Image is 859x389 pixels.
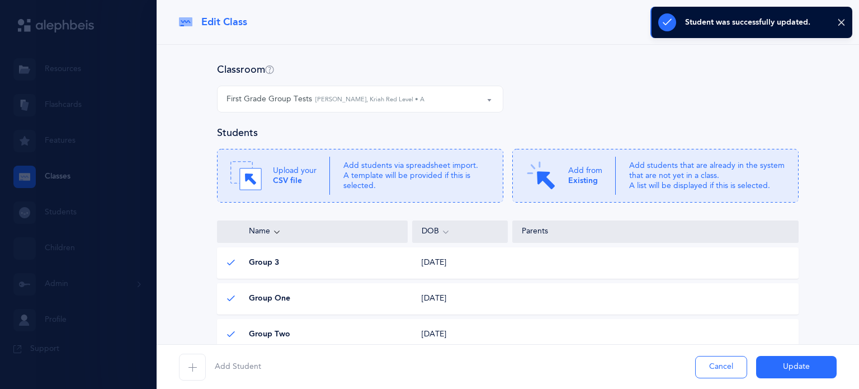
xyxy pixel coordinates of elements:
[179,354,261,381] button: Add Student
[226,226,270,237] span: Name
[217,63,274,77] h4: Classroom
[629,161,785,191] p: Add students that are already in the system that are not yet in a class. A list will be displayed...
[226,93,424,105] div: First Grade Group Tests
[249,293,290,304] span: Group One
[522,226,789,237] div: Parents
[568,166,602,186] p: Add from
[315,95,424,105] small: [PERSON_NAME], Kriah Red Level • A
[695,356,747,378] button: Cancel
[343,161,490,191] p: Add students via spreadsheet import. A template will be provided if this is selected.
[413,257,508,269] div: [DATE]
[215,362,261,373] span: Add Student
[756,356,837,378] button: Update
[273,166,317,186] p: Upload your
[249,329,290,340] span: Group Two
[273,176,302,185] b: CSV file
[685,18,810,27] div: Student was successfully updated.
[422,226,498,238] div: DOB
[201,15,247,29] span: Edit Class
[217,126,258,140] h4: Students
[526,160,557,191] img: Click.svg
[249,257,279,269] span: Group 3
[413,329,508,340] div: [DATE]
[413,293,508,304] div: [DATE]
[230,160,262,191] img: Drag.svg
[217,86,503,113] button: First Grade Group Tests Shulamis Durden, Kriah Red Level • A
[568,176,598,185] b: Existing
